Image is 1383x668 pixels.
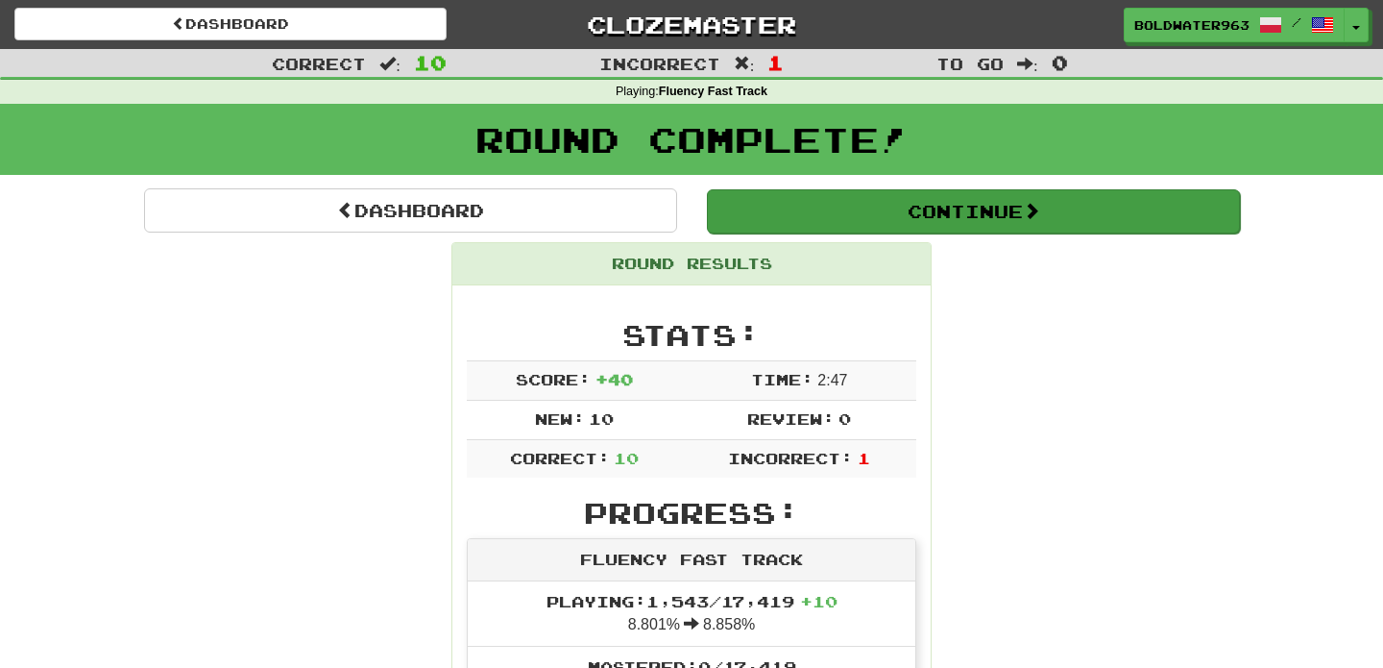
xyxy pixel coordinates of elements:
a: BoldWater963 / [1124,8,1345,42]
button: Continue [707,189,1240,234]
span: Score: [516,370,591,388]
span: Time: [751,370,813,388]
span: Playing: 1,543 / 17,419 [546,592,837,610]
span: Correct [272,54,366,73]
span: BoldWater963 [1134,16,1250,34]
span: : [734,56,755,72]
span: Incorrect: [728,449,853,467]
div: Round Results [452,243,931,285]
span: Correct: [510,449,610,467]
a: Dashboard [14,8,447,40]
span: 0 [838,409,851,428]
span: 2 : 47 [817,372,847,388]
a: Dashboard [144,188,677,233]
span: Incorrect [599,54,720,73]
span: To go [936,54,1004,73]
span: + 10 [800,592,837,610]
span: New: [535,409,585,428]
span: 10 [614,449,639,467]
span: Review: [747,409,835,428]
span: 10 [589,409,614,428]
h1: Round Complete! [7,120,1376,159]
h2: Stats: [467,319,916,351]
li: 8.801% 8.858% [468,581,915,647]
div: Fluency Fast Track [468,539,915,581]
span: 0 [1052,51,1068,74]
span: 1 [858,449,870,467]
span: : [1017,56,1038,72]
span: / [1292,15,1301,29]
strong: Fluency Fast Track [659,85,767,98]
a: Clozemaster [475,8,908,41]
span: 10 [414,51,447,74]
span: + 40 [595,370,633,388]
span: 1 [767,51,784,74]
h2: Progress: [467,497,916,529]
span: : [379,56,400,72]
